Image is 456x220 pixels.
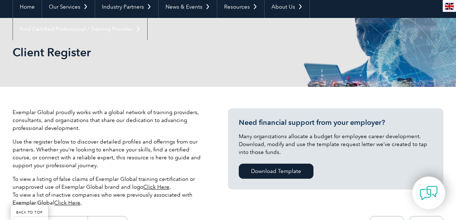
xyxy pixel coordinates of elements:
[13,138,206,169] p: Use the register below to discover detailed profiles and offerings from our partners. Whether you...
[13,18,147,40] a: Find Certified Professional / Training Provider
[54,200,80,206] a: Click Here
[239,164,313,179] a: Download Template
[239,132,433,156] p: Many organizations allocate a budget for employee career development. Download, modify and use th...
[239,118,433,127] h3: Need financial support from your employer?
[11,205,48,220] a: BACK TO TOP
[420,184,438,202] img: contact-chat.png
[13,175,206,207] p: To view a listing of false claims of Exemplar Global training certification or unapproved use of ...
[445,3,454,10] img: en
[13,47,314,58] h2: Client Register
[13,108,206,132] p: Exemplar Global proudly works with a global network of training providers, consultants, and organ...
[143,184,169,190] a: Click Here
